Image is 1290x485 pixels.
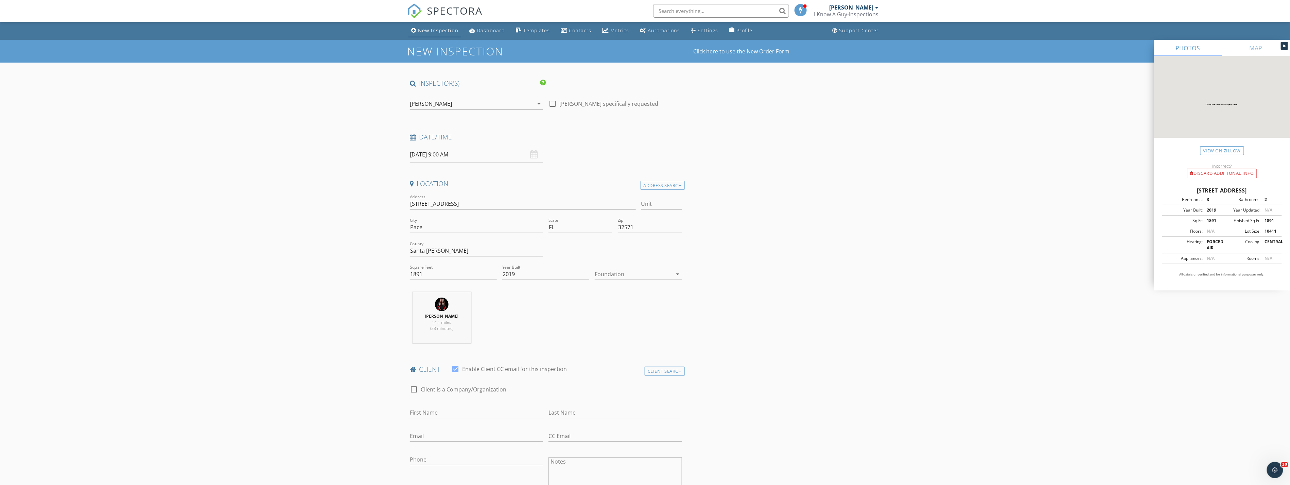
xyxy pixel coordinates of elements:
[1265,255,1272,261] span: N/A
[1260,228,1280,234] div: 10411
[726,24,755,37] a: Company Profile
[410,365,682,374] h4: client
[1154,163,1290,169] div: Incorrect?
[1265,207,1272,213] span: N/A
[410,179,682,188] h4: Location
[1203,239,1222,251] div: FORCED AIR
[1164,228,1203,234] div: Floors:
[1203,197,1222,203] div: 3
[830,24,882,37] a: Support Center
[1154,56,1290,154] img: streetview
[559,100,658,107] label: [PERSON_NAME] specifically requested
[599,24,632,37] a: Metrics
[653,4,789,18] input: Search everything...
[829,4,873,11] div: [PERSON_NAME]
[1207,255,1215,261] span: N/A
[410,79,546,88] h4: INSPECTOR(S)
[1203,207,1222,213] div: 2019
[645,367,685,376] div: Client Search
[1260,197,1280,203] div: 2
[1267,462,1283,478] iframe: Intercom live chat
[648,27,680,34] div: Automations
[610,27,629,34] div: Metrics
[569,27,591,34] div: Contacts
[407,3,422,18] img: The Best Home Inspection Software - Spectora
[410,146,543,163] input: Select date
[1154,40,1222,56] a: PHOTOS
[1260,239,1280,251] div: CENTRAL
[1281,462,1289,467] span: 10
[1164,255,1203,262] div: Appliances:
[637,24,683,37] a: Automations (Basic)
[432,319,452,325] span: 14.1 miles
[1222,255,1260,262] div: Rooms:
[674,270,682,278] i: arrow_drop_down
[1222,40,1290,56] a: MAP
[1164,207,1203,213] div: Year Built:
[1164,218,1203,224] div: Sq Ft:
[1162,186,1282,195] div: [STREET_ADDRESS]
[688,24,721,37] a: Settings
[558,24,594,37] a: Contacts
[410,133,682,141] h4: Date/Time
[1187,169,1257,178] div: Discard Additional info
[467,24,508,37] a: Dashboard
[425,313,459,319] strong: [PERSON_NAME]
[418,27,458,34] div: New Inspection
[427,3,483,18] span: SPECTORA
[410,101,452,107] div: [PERSON_NAME]
[1222,197,1260,203] div: Bathrooms:
[408,24,461,37] a: New Inspection
[513,24,553,37] a: Templates
[1200,146,1244,155] a: View on Zillow
[1164,239,1203,251] div: Heating:
[535,100,543,108] i: arrow_drop_down
[736,27,752,34] div: Profile
[477,27,505,34] div: Dashboard
[814,11,878,18] div: I Know A Guy-Inspections
[462,366,567,372] label: Enable Client CC email for this inspection
[1222,218,1260,224] div: Finished Sq Ft:
[698,27,718,34] div: Settings
[435,298,449,311] img: 3x0a0213.jpg
[421,386,506,393] label: Client is a Company/Organization
[407,45,558,57] h1: New Inspection
[430,325,453,331] span: (28 minutes)
[1164,197,1203,203] div: Bedrooms:
[693,49,789,54] a: Click here to use the New Order Form
[641,181,685,190] div: Address Search
[1162,272,1282,277] p: All data is unverified and for informational purposes only.
[407,9,483,23] a: SPECTORA
[1260,218,1280,224] div: 1891
[1222,228,1260,234] div: Lot Size:
[1222,207,1260,213] div: Year Updated:
[839,27,879,34] div: Support Center
[523,27,550,34] div: Templates
[1222,239,1260,251] div: Cooling:
[1203,218,1222,224] div: 1891
[1207,228,1215,234] span: N/A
